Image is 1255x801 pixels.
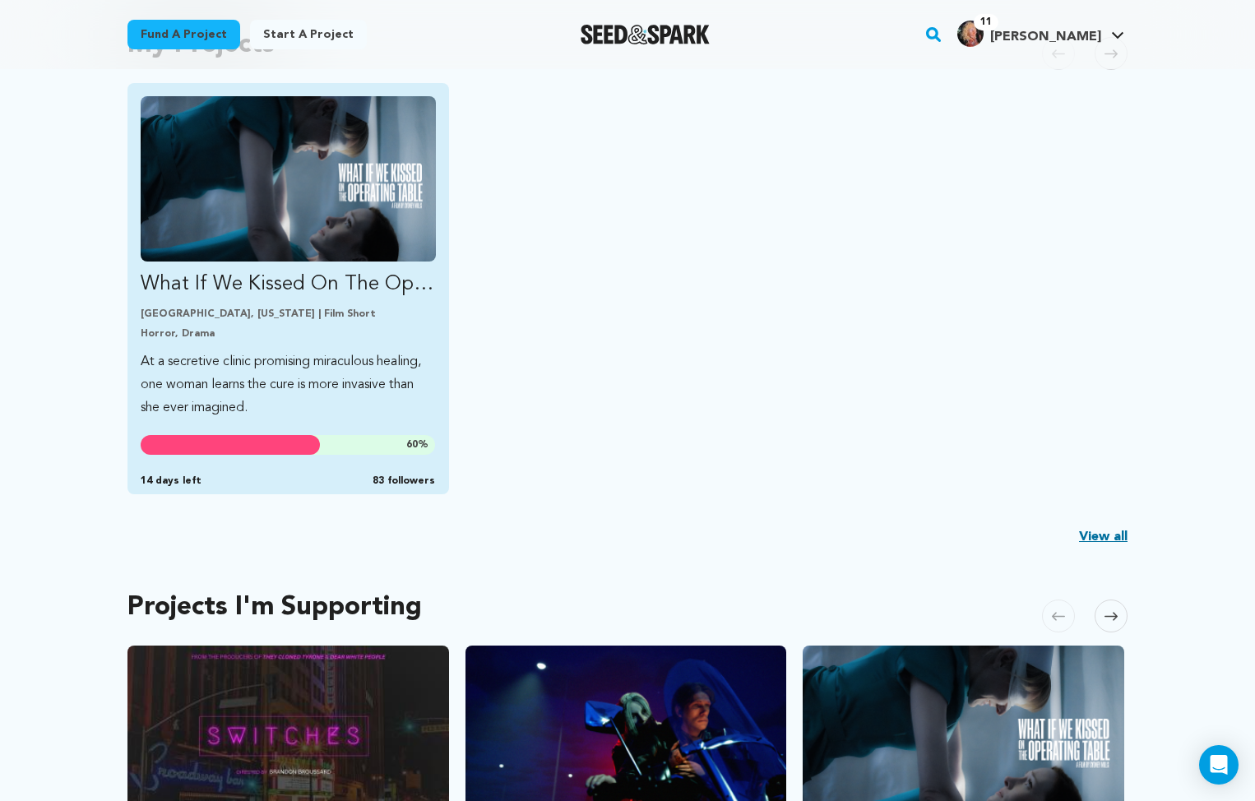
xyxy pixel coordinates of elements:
[141,350,436,419] p: At a secretive clinic promising miraculous healing, one woman learns the cure is more invasive th...
[954,17,1128,47] a: Sydney M.'s Profile
[141,96,436,419] a: Fund What If We Kissed On The Operating Table
[373,475,435,488] span: 83 followers
[957,21,1101,47] div: Sydney M.'s Profile
[1079,527,1128,547] a: View all
[141,475,201,488] span: 14 days left
[127,20,240,49] a: Fund a project
[250,20,367,49] a: Start a project
[1199,745,1239,785] div: Open Intercom Messenger
[141,327,436,340] p: Horror, Drama
[974,14,998,30] span: 11
[957,21,984,47] img: 87670b56fffde8d3.jpg
[406,438,428,451] span: %
[581,25,710,44] a: Seed&Spark Homepage
[127,596,422,619] h2: Projects I'm Supporting
[141,271,436,298] p: What If We Kissed On The Operating Table
[990,30,1101,44] span: [PERSON_NAME]
[581,25,710,44] img: Seed&Spark Logo Dark Mode
[141,308,436,321] p: [GEOGRAPHIC_DATA], [US_STATE] | Film Short
[406,440,418,450] span: 60
[954,17,1128,52] span: Sydney M.'s Profile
